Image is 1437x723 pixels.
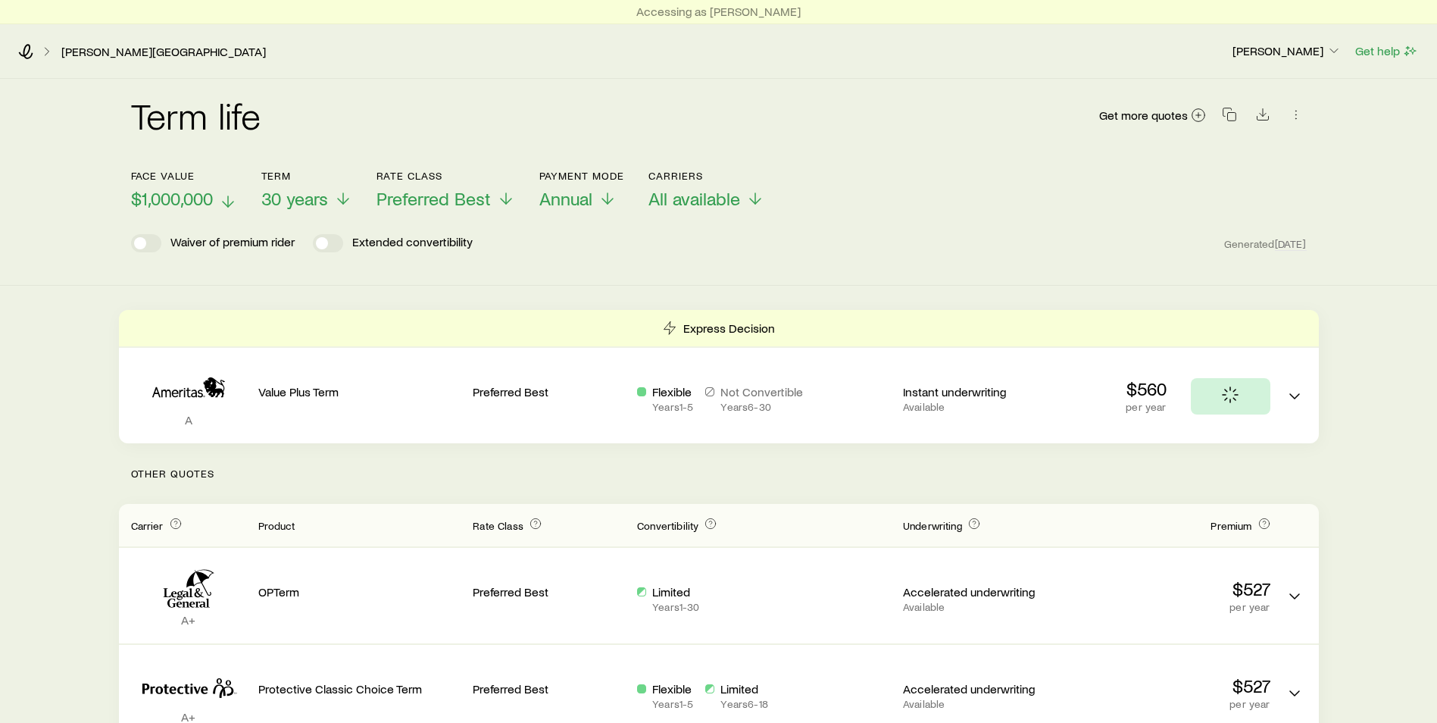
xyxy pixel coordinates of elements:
p: $527 [1067,578,1270,599]
span: Product [258,519,295,532]
p: $527 [1067,675,1270,696]
p: Available [903,698,1055,710]
p: Limited [652,584,699,599]
p: Express Decision [683,321,775,336]
a: Download CSV [1252,110,1273,124]
p: Other Quotes [119,443,1319,504]
span: Rate Class [473,519,523,532]
p: Preferred Best [473,584,625,599]
p: A [131,412,246,427]
p: Years 6 - 18 [720,698,767,710]
p: Instant underwriting [903,384,1055,399]
p: Limited [720,681,767,696]
button: CarriersAll available [648,170,764,210]
span: [DATE] [1275,237,1307,251]
span: Generated [1224,237,1306,251]
span: 30 years [261,188,328,209]
p: Years 6 - 30 [720,401,803,413]
p: Carriers [648,170,764,182]
p: $560 [1126,378,1166,399]
span: All available [648,188,740,209]
div: Term quotes [119,310,1319,443]
p: per year [1126,401,1166,413]
span: Get more quotes [1099,109,1188,121]
p: Available [903,401,1055,413]
p: Preferred Best [473,681,625,696]
span: Annual [539,188,592,209]
p: Years 1 - 5 [652,401,693,413]
button: Term30 years [261,170,352,210]
a: [PERSON_NAME][GEOGRAPHIC_DATA] [61,45,267,59]
p: Years 1 - 30 [652,601,699,613]
p: [PERSON_NAME] [1232,43,1342,58]
p: Value Plus Term [258,384,461,399]
span: Carrier [131,519,164,532]
p: Extended convertibility [352,234,473,252]
p: Face value [131,170,237,182]
button: Face value$1,000,000 [131,170,237,210]
p: per year [1067,601,1270,613]
button: [PERSON_NAME] [1232,42,1342,61]
a: Get more quotes [1098,107,1207,124]
p: Rate Class [376,170,515,182]
span: $1,000,000 [131,188,213,209]
button: Get help [1354,42,1419,60]
button: Payment ModeAnnual [539,170,625,210]
span: Premium [1211,519,1251,532]
p: Flexible [652,681,693,696]
button: Rate ClassPreferred Best [376,170,515,210]
span: Convertibility [637,519,698,532]
p: Flexible [652,384,693,399]
p: Waiver of premium rider [170,234,295,252]
p: Accessing as [PERSON_NAME] [636,4,801,19]
p: Years 1 - 5 [652,698,693,710]
p: per year [1067,698,1270,710]
p: Accelerated underwriting [903,681,1055,696]
p: Accelerated underwriting [903,584,1055,599]
p: Term [261,170,352,182]
p: Preferred Best [473,384,625,399]
h2: Term life [131,97,261,133]
p: Not Convertible [720,384,803,399]
p: A+ [131,612,246,628]
p: Available [903,601,1055,613]
p: OPTerm [258,584,461,599]
span: Underwriting [903,519,962,532]
span: Preferred Best [376,188,491,209]
p: Protective Classic Choice Term [258,681,461,696]
p: Payment Mode [539,170,625,182]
